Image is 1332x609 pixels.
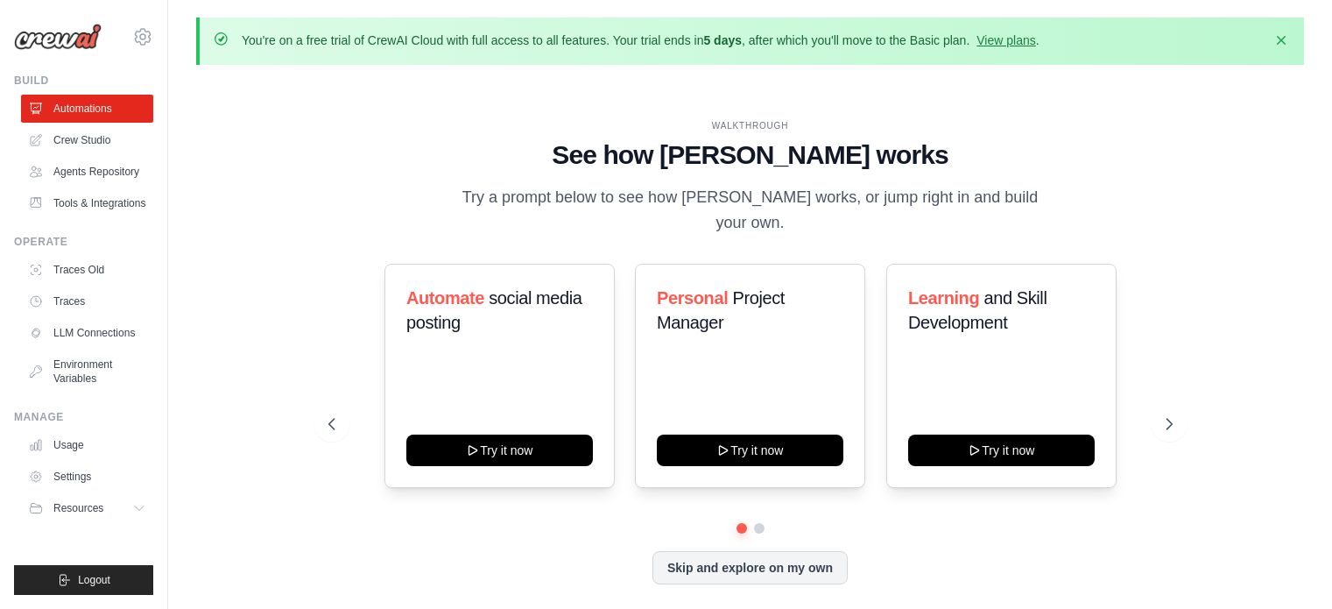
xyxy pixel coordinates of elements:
[703,33,742,47] strong: 5 days
[14,235,153,249] div: Operate
[21,256,153,284] a: Traces Old
[328,139,1173,171] h1: See how [PERSON_NAME] works
[21,319,153,347] a: LLM Connections
[14,410,153,424] div: Manage
[976,33,1035,47] a: View plans
[908,288,979,308] span: Learning
[456,185,1045,237] p: Try a prompt below to see how [PERSON_NAME] works, or jump right in and build your own.
[406,288,484,308] span: Automate
[652,551,848,584] button: Skip and explore on my own
[21,189,153,217] a: Tools & Integrations
[21,287,153,315] a: Traces
[14,565,153,595] button: Logout
[53,501,103,515] span: Resources
[328,119,1173,132] div: WALKTHROUGH
[14,74,153,88] div: Build
[21,158,153,186] a: Agents Repository
[657,288,728,308] span: Personal
[21,494,153,522] button: Resources
[657,435,843,466] button: Try it now
[21,351,153,393] a: Environment Variables
[14,24,102,50] img: Logo
[1244,525,1332,609] iframe: Chat Widget
[21,463,153,491] a: Settings
[406,288,582,332] span: social media posting
[1244,525,1332,609] div: Widget chat
[908,288,1047,332] span: and Skill Development
[21,95,153,123] a: Automations
[406,435,593,466] button: Try it now
[242,32,1040,49] p: You're on a free trial of CrewAI Cloud with full access to all features. Your trial ends in , aft...
[21,126,153,154] a: Crew Studio
[21,431,153,459] a: Usage
[78,573,110,587] span: Logout
[908,435,1095,466] button: Try it now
